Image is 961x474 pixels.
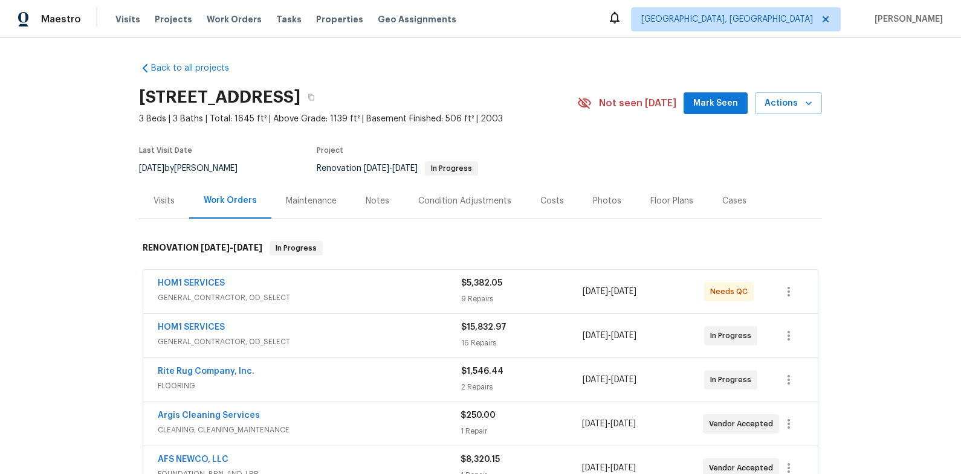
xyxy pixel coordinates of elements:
[158,323,225,331] a: HOM1 SERVICES
[709,418,778,430] span: Vendor Accepted
[583,374,636,386] span: -
[201,243,262,252] span: -
[461,337,583,349] div: 16 Repairs
[139,62,255,74] a: Back to all projects
[158,455,228,464] a: AFS NEWCO, LLC
[599,97,676,109] span: Not seen [DATE]
[583,330,636,342] span: -
[317,164,478,173] span: Renovation
[461,323,506,331] span: $15,832.97
[364,164,418,173] span: -
[461,425,581,437] div: 1 Repair
[158,380,461,392] span: FLOORING
[641,13,813,25] span: [GEOGRAPHIC_DATA], [GEOGRAPHIC_DATA]
[540,195,564,207] div: Costs
[158,411,260,420] a: Argis Cleaning Services
[139,164,164,173] span: [DATE]
[139,147,192,154] span: Last Visit Date
[650,195,693,207] div: Floor Plans
[461,455,500,464] span: $8,320.15
[593,195,621,207] div: Photos
[710,330,756,342] span: In Progress
[755,92,822,115] button: Actions
[693,96,738,111] span: Mark Seen
[115,13,140,25] span: Visits
[722,195,746,207] div: Cases
[316,13,363,25] span: Properties
[461,367,503,376] span: $1,546.44
[271,242,322,254] span: In Progress
[158,336,461,348] span: GENERAL_CONTRACTOR, OD_SELECT
[418,195,511,207] div: Condition Adjustments
[286,195,337,207] div: Maintenance
[765,96,812,111] span: Actions
[582,464,607,472] span: [DATE]
[582,462,636,474] span: -
[611,376,636,384] span: [DATE]
[870,13,943,25] span: [PERSON_NAME]
[139,91,300,103] h2: [STREET_ADDRESS]
[461,279,502,287] span: $5,382.05
[611,331,636,340] span: [DATE]
[207,13,262,25] span: Work Orders
[583,287,608,296] span: [DATE]
[709,462,778,474] span: Vendor Accepted
[366,195,389,207] div: Notes
[158,279,225,287] a: HOM1 SERVICES
[392,164,418,173] span: [DATE]
[583,286,636,298] span: -
[582,418,636,430] span: -
[582,420,607,428] span: [DATE]
[139,113,577,125] span: 3 Beds | 3 Baths | Total: 1645 ft² | Above Grade: 1139 ft² | Basement Finished: 506 ft² | 2003
[41,13,81,25] span: Maestro
[276,15,302,24] span: Tasks
[300,86,322,108] button: Copy Address
[583,331,608,340] span: [DATE]
[201,243,230,252] span: [DATE]
[317,147,343,154] span: Project
[143,241,262,255] h6: RENOVATION
[378,13,456,25] span: Geo Assignments
[155,13,192,25] span: Projects
[139,229,822,267] div: RENOVATION [DATE]-[DATE]In Progress
[583,376,608,384] span: [DATE]
[139,161,252,176] div: by [PERSON_NAME]
[461,293,583,305] div: 9 Repairs
[233,243,262,252] span: [DATE]
[426,165,477,172] span: In Progress
[158,367,254,376] a: Rite Rug Company, Inc.
[461,381,583,393] div: 2 Repairs
[154,195,175,207] div: Visits
[710,286,752,298] span: Needs QC
[710,374,756,386] span: In Progress
[610,464,636,472] span: [DATE]
[684,92,748,115] button: Mark Seen
[611,287,636,296] span: [DATE]
[158,292,461,304] span: GENERAL_CONTRACTOR, OD_SELECT
[158,424,461,436] span: CLEANING, CLEANING_MAINTENANCE
[204,194,257,207] div: Work Orders
[364,164,389,173] span: [DATE]
[461,411,496,420] span: $250.00
[610,420,636,428] span: [DATE]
